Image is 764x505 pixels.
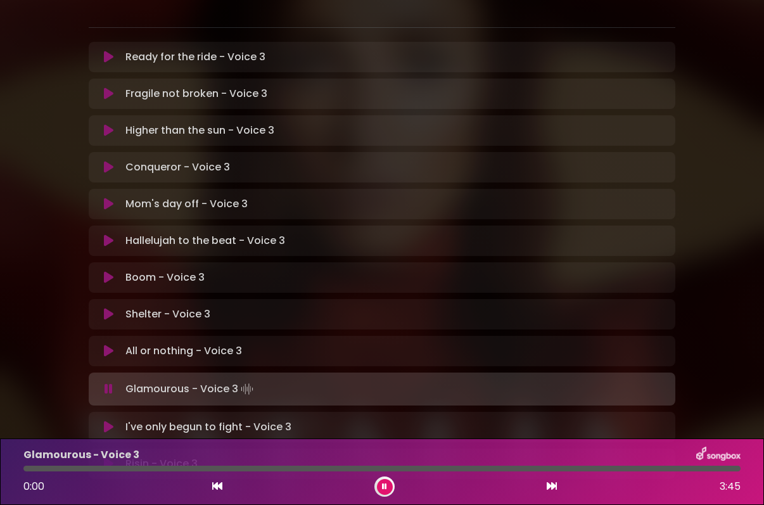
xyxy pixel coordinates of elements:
p: Glamourous - Voice 3 [125,380,256,398]
span: 3:45 [720,479,741,494]
p: Boom - Voice 3 [125,270,205,285]
p: Fragile not broken - Voice 3 [125,86,267,101]
p: Glamourous - Voice 3 [23,447,139,463]
img: waveform4.gif [238,380,256,398]
img: songbox-logo-white.png [696,447,741,463]
p: I've only begun to fight - Voice 3 [125,419,291,435]
p: Conqueror - Voice 3 [125,160,230,175]
p: Mom's day off - Voice 3 [125,196,248,212]
p: Higher than the sun - Voice 3 [125,123,274,138]
span: 0:00 [23,479,44,494]
p: Ready for the ride - Voice 3 [125,49,265,65]
p: Hallelujah to the beat - Voice 3 [125,233,285,248]
p: All or nothing - Voice 3 [125,343,242,359]
p: Shelter - Voice 3 [125,307,210,322]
